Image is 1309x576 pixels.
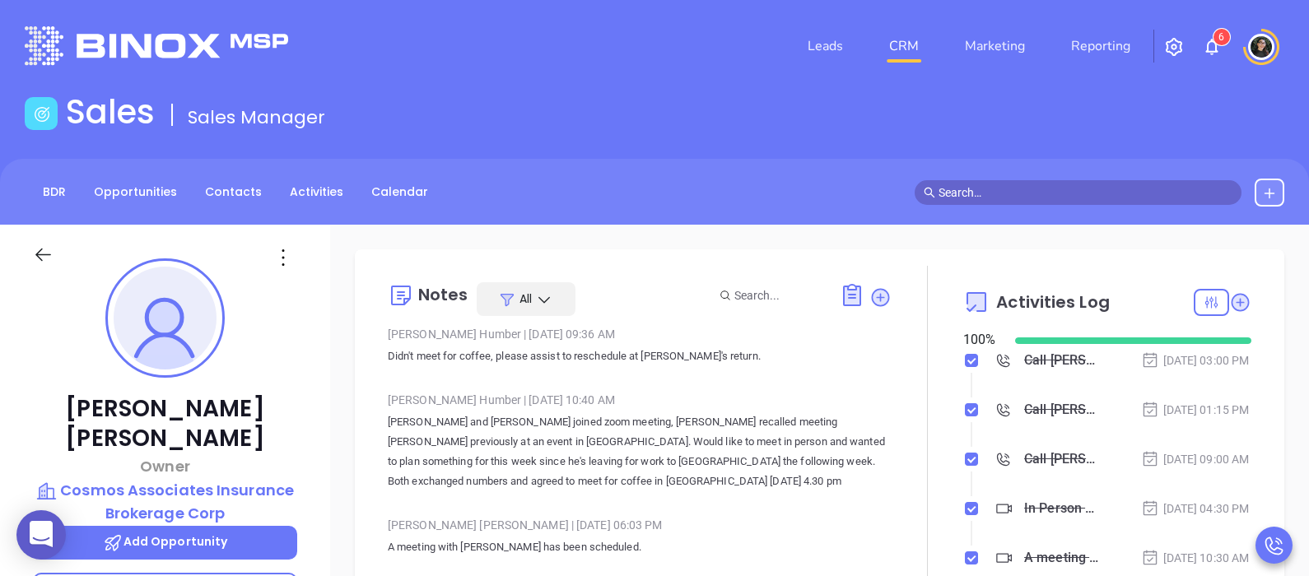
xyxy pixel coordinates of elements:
span: search [924,187,935,198]
img: iconNotification [1202,37,1222,57]
sup: 6 [1214,29,1230,45]
p: [PERSON_NAME] [PERSON_NAME] [33,394,297,453]
div: A meeting with [PERSON_NAME] has been scheduled - [PERSON_NAME] [1024,546,1098,570]
a: Calendar [361,179,438,206]
a: Marketing [958,30,1032,63]
a: Leads [801,30,850,63]
p: Didn't meet for coffee, please assist to reschedule at [PERSON_NAME]'s return. [388,346,892,366]
input: Search... [734,286,822,304]
div: [PERSON_NAME] Humber [DATE] 09:36 AM [388,322,892,346]
h1: Sales [66,92,155,132]
a: Cosmos Associates Insurance Brokerage Corp [33,479,297,524]
span: All [519,290,532,307]
p: Owner [33,455,297,477]
div: Call [PERSON_NAME] to follow up - [PERSON_NAME] [1024,397,1098,422]
div: 100 % [963,330,995,350]
span: | [571,518,574,532]
div: [PERSON_NAME] Humber [DATE] 10:40 AM [388,388,892,412]
div: [DATE] 01:15 PM [1141,401,1250,419]
img: logo [25,26,288,65]
div: [PERSON_NAME] [PERSON_NAME] [DATE] 06:03 PM [388,513,892,537]
div: Call [PERSON_NAME] to follow up - [PERSON_NAME] [1024,447,1098,471]
input: Search… [939,183,1233,202]
div: In Person Meeting With [PERSON_NAME] [1024,496,1098,521]
p: [PERSON_NAME] and [PERSON_NAME] joined zoom meeting, [PERSON_NAME] recalled meeting [PERSON_NAME]... [388,412,892,491]
div: [DATE] 04:30 PM [1141,499,1250,518]
a: Activities [280,179,353,206]
span: Sales Manager [188,105,325,130]
a: Contacts [195,179,272,206]
div: Call [PERSON_NAME] to follow up - [PERSON_NAME] [1024,348,1098,373]
span: | [524,327,526,341]
div: [DATE] 03:00 PM [1141,351,1250,369]
img: user [1248,34,1274,60]
span: 6 [1218,31,1224,43]
span: Activities Log [996,294,1109,310]
img: profile-user [114,267,217,369]
div: [DATE] 09:00 AM [1141,450,1250,468]
img: iconSetting [1164,37,1184,57]
p: A meeting with [PERSON_NAME] has been scheduled. [388,537,892,557]
a: BDR [33,179,76,206]
a: CRM [883,30,925,63]
span: | [524,393,526,406]
a: Reporting [1064,30,1137,63]
span: Add Opportunity [103,533,228,550]
div: Notes [418,286,468,303]
div: [DATE] 10:30 AM [1141,549,1250,567]
a: Opportunities [84,179,187,206]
